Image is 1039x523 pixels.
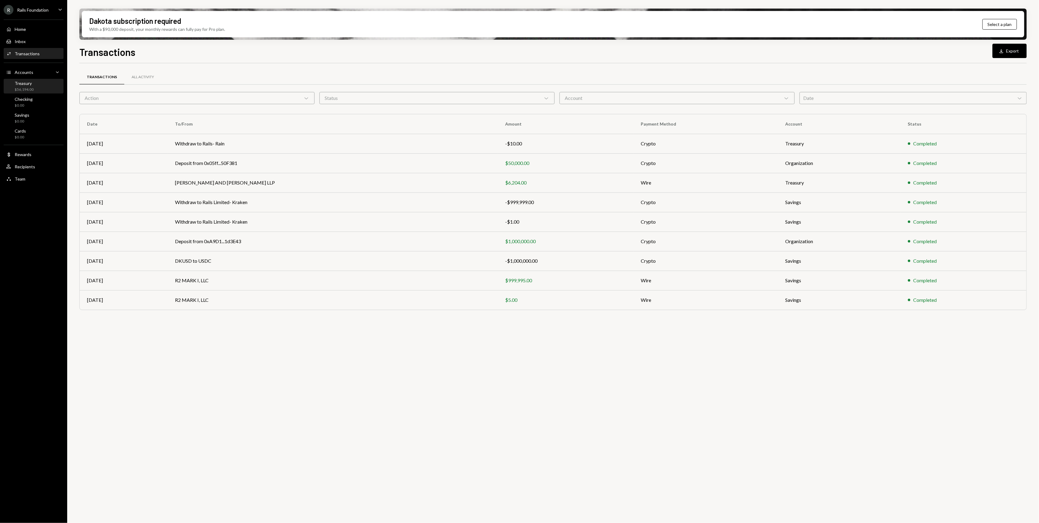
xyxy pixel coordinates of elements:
div: Accounts [15,70,33,75]
div: Transactions [15,51,40,56]
a: Savings$0.00 [4,111,64,125]
div: Date [800,92,1027,104]
div: $1,000,000.00 [505,238,626,245]
div: Home [15,27,26,32]
a: Treasury$56,194.00 [4,79,64,93]
div: [DATE] [87,257,160,265]
div: [DATE] [87,179,160,186]
button: Export [993,44,1027,58]
td: Withdraw to Rails Limited- Kraken [168,212,498,232]
div: Completed [913,218,937,225]
a: Home [4,24,64,35]
a: Recipients [4,161,64,172]
div: [DATE] [87,218,160,225]
div: Completed [913,296,937,304]
div: -$1,000,000.00 [505,257,626,265]
td: Organization [778,232,901,251]
div: Dakota subscription required [89,16,181,26]
div: Recipients [15,164,35,169]
div: With a $90,000 deposit, your monthly rewards can fully pay for Pro plan. [89,26,225,32]
div: -$1.00 [505,218,626,225]
div: [DATE] [87,238,160,245]
div: [DATE] [87,277,160,284]
td: Organization [778,153,901,173]
div: Checking [15,97,33,102]
div: -$10.00 [505,140,626,147]
div: Inbox [15,39,26,44]
td: [PERSON_NAME] AND [PERSON_NAME] LLP [168,173,498,192]
td: R2 MARK I, LLC [168,290,498,310]
div: Account [560,92,795,104]
td: Deposit from 0x05ff...50F381 [168,153,498,173]
div: $5.00 [505,296,626,304]
div: -$999,999.00 [505,199,626,206]
div: [DATE] [87,140,160,147]
div: $6,204.00 [505,179,626,186]
a: Cards$0.00 [4,126,64,141]
div: Savings [15,112,29,118]
div: $50,000.00 [505,159,626,167]
th: Account [778,114,901,134]
div: Transactions [87,75,117,80]
div: All Activity [132,75,154,80]
div: Cards [15,128,26,133]
td: Crypto [634,251,778,271]
div: R [4,5,13,15]
div: $0.00 [15,119,29,124]
a: Inbox [4,36,64,47]
div: [DATE] [87,159,160,167]
td: Withdraw to Rails- Rain [168,134,498,153]
div: Completed [913,238,937,245]
td: Savings [778,192,901,212]
td: Savings [778,212,901,232]
td: Treasury [778,134,901,153]
td: Crypto [634,212,778,232]
td: Wire [634,290,778,310]
td: Crypto [634,134,778,153]
td: Crypto [634,192,778,212]
div: Completed [913,159,937,167]
div: Completed [913,257,937,265]
a: Rewards [4,149,64,160]
div: Action [79,92,315,104]
div: [DATE] [87,199,160,206]
th: To/From [168,114,498,134]
td: Savings [778,251,901,271]
div: Status [319,92,555,104]
a: Transactions [4,48,64,59]
a: Transactions [79,69,124,85]
div: Rails Foundation [17,7,49,13]
td: Wire [634,173,778,192]
div: Team [15,176,25,181]
div: Completed [913,179,937,186]
td: Deposit from 0xA9D1...1d3E43 [168,232,498,251]
div: Rewards [15,152,31,157]
div: Completed [913,140,937,147]
a: Team [4,173,64,184]
th: Date [80,114,168,134]
div: $0.00 [15,103,33,108]
td: Crypto [634,232,778,251]
h1: Transactions [79,46,135,58]
div: $56,194.00 [15,87,34,92]
a: Accounts [4,67,64,78]
div: Completed [913,277,937,284]
div: [DATE] [87,296,160,304]
a: Checking$0.00 [4,95,64,109]
td: Wire [634,271,778,290]
td: R2 MARK I, LLC [168,271,498,290]
button: Select a plan [982,19,1017,30]
td: Crypto [634,153,778,173]
div: $999,995.00 [505,277,626,284]
td: DKUSD to USDC [168,251,498,271]
td: Withdraw to Rails Limited- Kraken [168,192,498,212]
td: Treasury [778,173,901,192]
div: Treasury [15,81,34,86]
td: Savings [778,271,901,290]
th: Payment Method [634,114,778,134]
th: Status [901,114,1026,134]
td: Savings [778,290,901,310]
div: $0.00 [15,135,26,140]
div: Completed [913,199,937,206]
th: Amount [498,114,634,134]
